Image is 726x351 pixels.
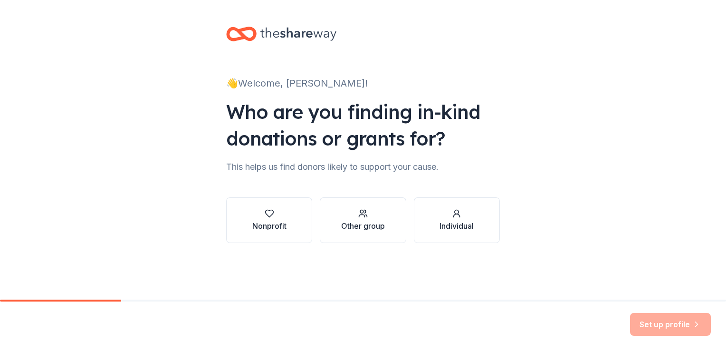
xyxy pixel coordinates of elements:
button: Nonprofit [226,197,312,243]
button: Individual [414,197,500,243]
div: Individual [439,220,474,232]
div: 👋 Welcome, [PERSON_NAME]! [226,76,500,91]
div: Other group [341,220,385,232]
div: This helps us find donors likely to support your cause. [226,159,500,175]
div: Nonprofit [252,220,287,232]
button: Other group [320,197,406,243]
div: Who are you finding in-kind donations or grants for? [226,98,500,152]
